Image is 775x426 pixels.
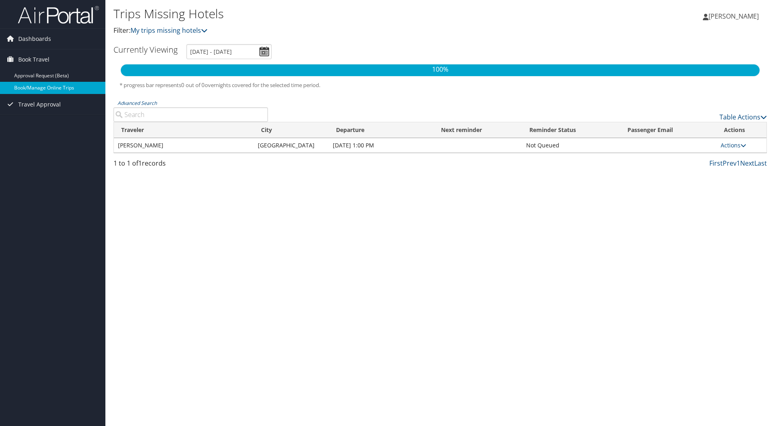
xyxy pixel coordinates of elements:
a: [PERSON_NAME] [703,4,767,28]
a: My trips missing hotels [131,26,208,35]
a: Advanced Search [118,100,157,106]
div: 1 to 1 of records [113,158,268,172]
th: Departure: activate to sort column descending [329,122,434,138]
h3: Currently Viewing [113,44,178,55]
th: City: activate to sort column ascending [254,122,329,138]
span: 1 [138,159,142,168]
input: Advanced Search [113,107,268,122]
span: Dashboards [18,29,51,49]
h1: Trips Missing Hotels [113,5,549,22]
span: [PERSON_NAME] [709,12,759,21]
th: Actions [717,122,766,138]
span: 0 out of 0 [181,81,205,89]
th: Reminder Status [522,122,620,138]
td: [DATE] 1:00 PM [329,138,434,153]
th: Passenger Email: activate to sort column ascending [620,122,717,138]
p: Filter: [113,26,549,36]
td: [PERSON_NAME] [114,138,254,153]
span: Book Travel [18,49,49,70]
img: airportal-logo.png [18,5,99,24]
p: 100% [121,64,760,75]
a: First [709,159,723,168]
input: [DATE] - [DATE] [186,44,272,59]
td: [GEOGRAPHIC_DATA] [254,138,329,153]
th: Traveler: activate to sort column ascending [114,122,254,138]
a: Next [740,159,754,168]
th: Next reminder [434,122,522,138]
a: Table Actions [719,113,767,121]
h5: * progress bar represents overnights covered for the selected time period. [120,81,761,89]
span: Travel Approval [18,94,61,115]
a: Last [754,159,767,168]
a: 1 [736,159,740,168]
td: Not Queued [522,138,620,153]
a: Actions [721,141,746,149]
a: Prev [723,159,736,168]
